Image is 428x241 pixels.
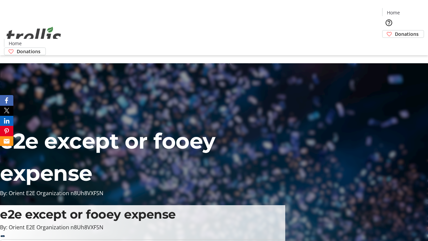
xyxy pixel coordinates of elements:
[4,19,64,53] img: Orient E2E Organization n8Uh8VXFSN's Logo
[17,48,40,55] span: Donations
[395,30,419,37] span: Donations
[4,48,46,55] a: Donations
[4,40,26,47] a: Home
[383,9,404,16] a: Home
[387,9,400,16] span: Home
[9,40,22,47] span: Home
[382,30,424,38] a: Donations
[382,38,396,51] button: Cart
[382,16,396,29] button: Help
